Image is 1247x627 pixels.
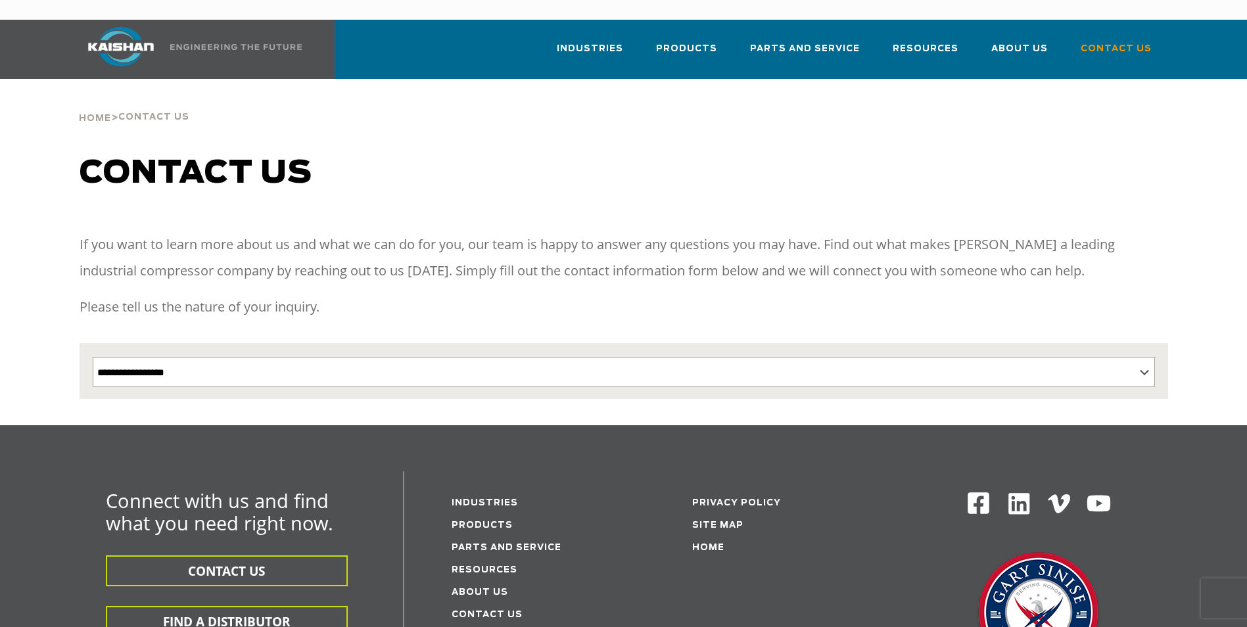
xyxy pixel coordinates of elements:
a: Products [656,32,717,76]
span: Contact Us [1081,41,1152,57]
span: Parts and Service [750,41,860,57]
a: Site Map [692,521,743,530]
a: Privacy Policy [692,499,781,507]
a: Industries [557,32,623,76]
img: Youtube [1086,491,1112,517]
a: Contact Us [1081,32,1152,76]
a: About Us [452,588,508,597]
span: Contact Us [118,113,189,122]
img: Engineering the future [170,44,302,50]
a: Home [692,544,724,552]
a: Kaishan USA [72,20,304,79]
a: About Us [991,32,1048,76]
span: Resources [893,41,958,57]
div: > [79,79,189,129]
a: Resources [452,566,517,574]
span: Industries [557,41,623,57]
a: Contact Us [452,611,523,619]
p: If you want to learn more about us and what we can do for you, our team is happy to answer any qu... [80,231,1168,284]
button: CONTACT US [106,555,348,586]
a: Home [79,112,111,124]
span: Products [656,41,717,57]
a: Parts and service [452,544,561,552]
a: Parts and Service [750,32,860,76]
img: Linkedin [1006,491,1032,517]
p: Please tell us the nature of your inquiry. [80,294,1168,320]
img: Facebook [966,491,991,515]
a: Resources [893,32,958,76]
span: Connect with us and find what you need right now. [106,488,333,536]
span: Home [79,114,111,123]
a: Products [452,521,513,530]
a: Industries [452,499,518,507]
img: Vimeo [1048,494,1070,513]
img: kaishan logo [72,27,170,66]
span: Contact us [80,158,312,189]
span: About Us [991,41,1048,57]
